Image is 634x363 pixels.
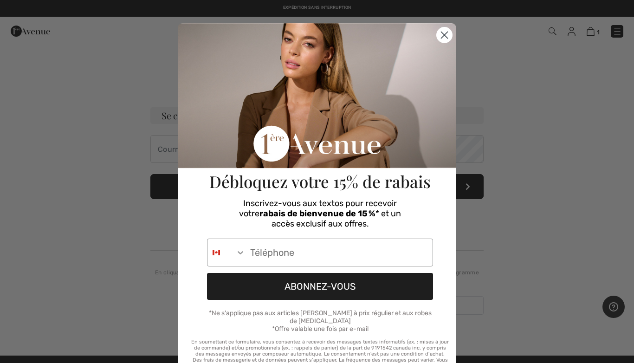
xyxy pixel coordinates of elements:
[436,27,453,43] button: Close dialog
[246,239,433,266] input: Téléphone
[209,170,431,192] span: Débloquez votre 15% de rabais
[213,249,220,256] img: Canada
[207,239,246,266] button: Search Countries
[259,208,375,219] span: rabais de bienvenue de 15 %
[209,309,432,325] span: *Ne s'applique pas aux articles [PERSON_NAME] à prix régulier et aux robes de [MEDICAL_DATA]
[272,325,369,333] span: *Offre valable une fois par e-mail
[207,273,433,300] button: ABONNEZ-VOUS
[239,198,401,229] span: Inscrivez-vous aux textos pour recevoir votre * et un accès exclusif aux offres.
